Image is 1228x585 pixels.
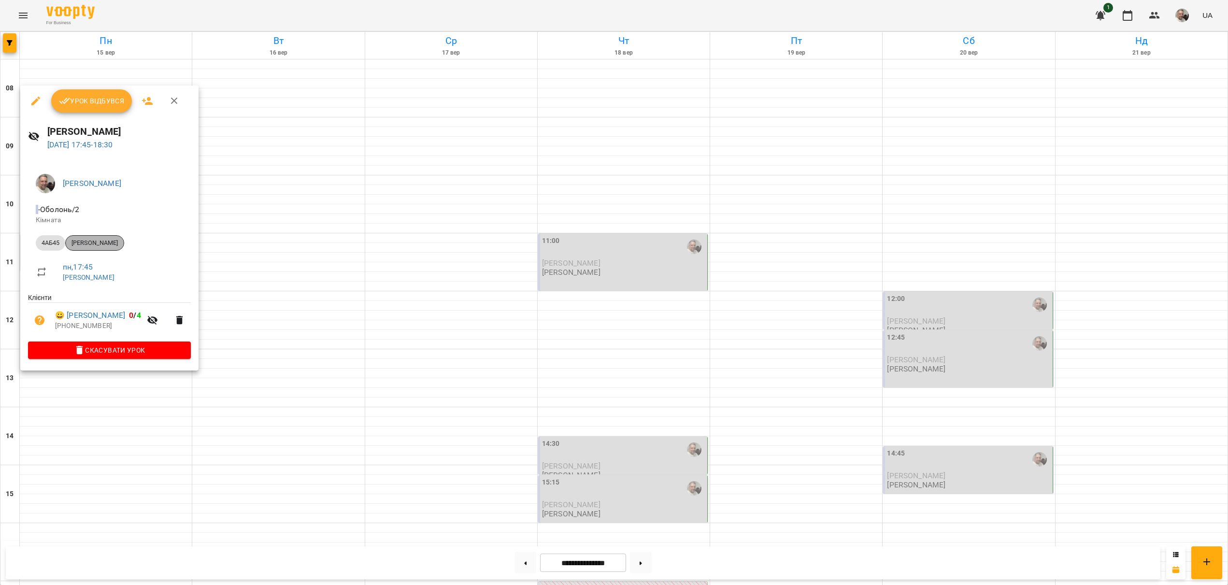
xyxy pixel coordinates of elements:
[47,124,191,139] h6: [PERSON_NAME]
[47,140,113,149] a: [DATE] 17:45-18:30
[36,344,183,356] span: Скасувати Урок
[28,342,191,359] button: Скасувати Урок
[66,239,124,247] span: [PERSON_NAME]
[36,205,82,214] span: - Оболонь/2
[51,89,132,113] button: Урок відбувся
[55,321,141,331] p: [PHONE_NUMBER]
[36,174,55,193] img: c6e0b29f0dc4630df2824b8ec328bb4d.jpg
[129,311,141,320] b: /
[65,235,124,251] div: [PERSON_NAME]
[137,311,141,320] span: 4
[129,311,133,320] span: 0
[28,293,191,341] ul: Клієнти
[59,95,125,107] span: Урок відбувся
[63,262,93,271] a: пн , 17:45
[63,273,114,281] a: [PERSON_NAME]
[28,309,51,332] button: Візит ще не сплачено. Додати оплату?
[63,179,121,188] a: [PERSON_NAME]
[55,310,125,321] a: 😀 [PERSON_NAME]
[36,239,65,247] span: 4АБ45
[36,215,183,225] p: Кімната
